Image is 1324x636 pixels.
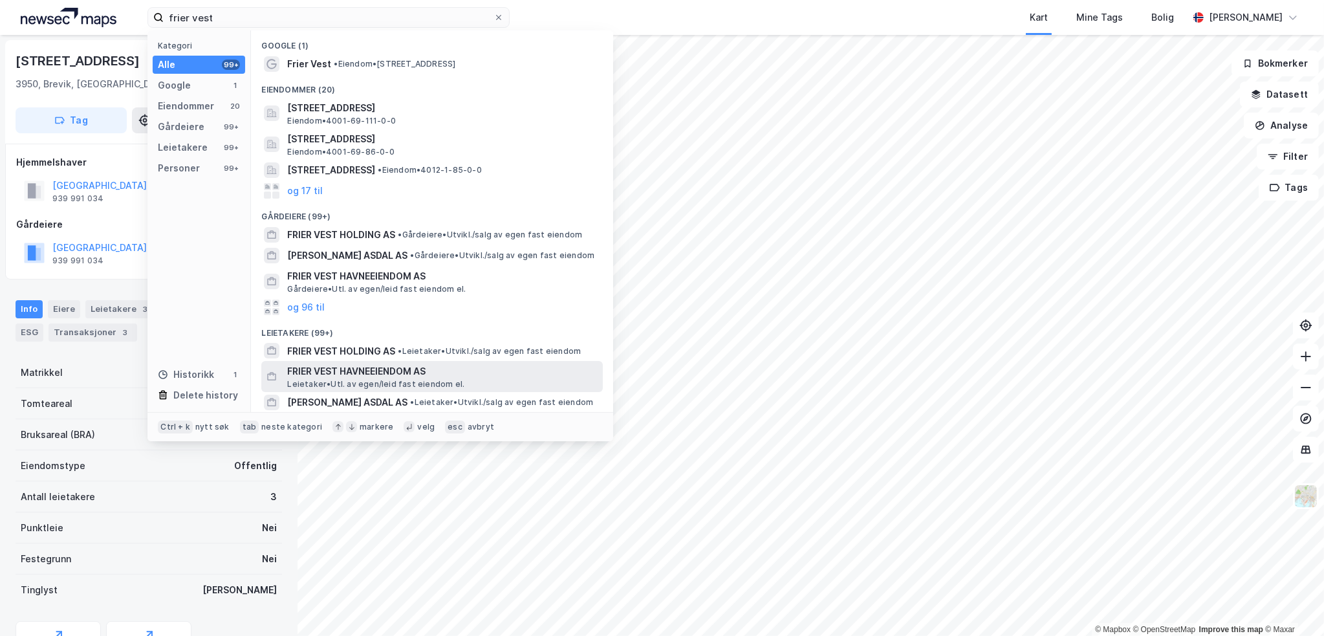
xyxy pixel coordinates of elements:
span: FRIER VEST HAVNEEIENDOM AS [287,269,598,284]
div: ESG [16,323,43,342]
div: esc [445,421,465,433]
div: Tinglyst [21,582,58,598]
div: [STREET_ADDRESS] [16,50,142,71]
button: Bokmerker [1232,50,1319,76]
div: Historikk [158,367,214,382]
div: 3 [119,326,132,339]
div: 99+ [222,122,240,132]
a: Improve this map [1199,625,1263,634]
button: Datasett [1240,82,1319,107]
div: Bolig [1151,10,1174,25]
button: Filter [1257,144,1319,170]
span: • [398,230,402,239]
div: Google [158,78,191,93]
div: Personer [158,160,200,176]
div: Ctrl + k [158,421,193,433]
iframe: Chat Widget [1259,574,1324,636]
span: Eiendom • 4001-69-111-0-0 [287,116,396,126]
div: Kontrollprogram for chat [1259,574,1324,636]
div: Gårdeiere (99+) [251,201,613,225]
span: • [378,165,382,175]
div: nytt søk [195,422,230,432]
div: neste kategori [261,422,322,432]
div: 99+ [222,142,240,153]
div: tab [240,421,259,433]
span: [STREET_ADDRESS] [287,162,375,178]
span: [PERSON_NAME] ASDAL AS [287,395,407,410]
button: Analyse [1244,113,1319,138]
div: [PERSON_NAME] [1209,10,1283,25]
div: Mine Tags [1076,10,1123,25]
button: Tag [16,107,127,133]
div: avbryt [468,422,494,432]
span: [STREET_ADDRESS] [287,131,598,147]
span: Frier Vest [287,56,331,72]
span: Gårdeiere • Utl. av egen/leid fast eiendom el. [287,284,466,294]
span: FRIER VEST HOLDING AS [287,344,395,359]
img: logo.a4113a55bc3d86da70a041830d287a7e.svg [21,8,116,27]
div: Tomteareal [21,396,72,411]
span: • [410,397,414,407]
div: Punktleie [21,520,63,536]
div: Hjemmelshaver [16,155,281,170]
span: Gårdeiere • Utvikl./salg av egen fast eiendom [398,230,582,240]
div: Gårdeiere [16,217,281,232]
div: Google (1) [251,30,613,54]
div: 99+ [222,60,240,70]
span: [PERSON_NAME] ASDAL AS [287,248,407,263]
div: Kart [1030,10,1048,25]
span: FRIER VEST HAVNEEIENDOM AS [287,364,598,379]
div: Bruksareal (BRA) [21,427,95,443]
div: Eiendommer (20) [251,74,613,98]
div: Eiendommer [158,98,214,114]
div: Antall leietakere [21,489,95,505]
span: Leietaker • Utl. av egen/leid fast eiendom el. [287,379,464,389]
div: Leietakere (99+) [251,318,613,341]
div: 3950, Brevik, [GEOGRAPHIC_DATA] [16,76,171,92]
div: Alle [158,57,175,72]
div: Matrikkel [21,365,63,380]
div: markere [360,422,393,432]
div: Gårdeiere [158,119,204,135]
div: 3 [270,489,277,505]
span: Eiendom • [STREET_ADDRESS] [334,59,455,69]
div: Festegrunn [21,551,71,567]
a: Mapbox [1095,625,1131,634]
div: Leietakere [85,300,157,318]
span: • [410,250,414,260]
div: 1 [230,80,240,91]
button: og 17 til [287,183,323,199]
div: 3 [139,303,152,316]
button: Tags [1259,175,1319,201]
div: 939 991 034 [52,256,103,266]
span: Gårdeiere • Utvikl./salg av egen fast eiendom [410,250,594,261]
div: 99+ [222,163,240,173]
div: Leietakere [158,140,208,155]
div: Transaksjoner [49,323,137,342]
div: 939 991 034 [52,193,103,204]
div: Eiendomstype [21,458,85,474]
span: Leietaker • Utvikl./salg av egen fast eiendom [398,346,581,356]
span: FRIER VEST HOLDING AS [287,227,395,243]
div: Kategori [158,41,245,50]
div: Nei [262,520,277,536]
input: Søk på adresse, matrikkel, gårdeiere, leietakere eller personer [164,8,494,27]
span: Eiendom • 4001-69-86-0-0 [287,147,394,157]
div: Offentlig [234,458,277,474]
div: Eiere [48,300,80,318]
span: [STREET_ADDRESS] [287,100,598,116]
span: Eiendom • 4012-1-85-0-0 [378,165,481,175]
span: • [334,59,338,69]
span: Leietaker • Utvikl./salg av egen fast eiendom [410,397,593,408]
div: [PERSON_NAME] [202,582,277,598]
div: 20 [230,101,240,111]
div: Nei [262,551,277,567]
button: og 96 til [287,300,325,315]
div: Info [16,300,43,318]
img: Z [1294,484,1318,509]
span: • [398,346,402,356]
div: Delete history [173,388,238,403]
div: 1 [230,369,240,380]
a: OpenStreetMap [1133,625,1196,634]
div: velg [417,422,435,432]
